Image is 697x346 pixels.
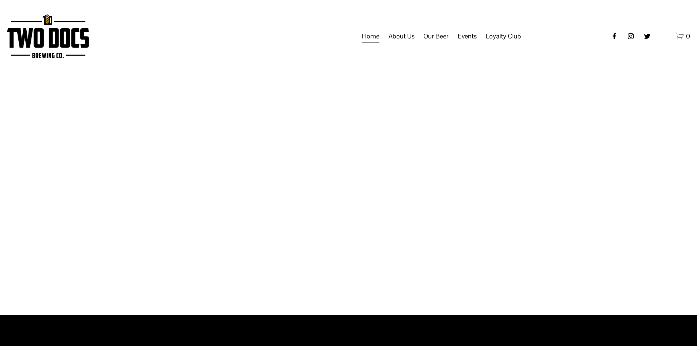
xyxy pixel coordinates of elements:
a: 0 items in cart [675,31,690,41]
span: About Us [389,30,415,42]
h1: Beer is Art. [93,171,605,215]
span: Events [458,30,477,42]
a: Home [362,29,379,43]
span: Loyalty Club [486,30,521,42]
span: Our Beer [423,30,449,42]
a: folder dropdown [423,29,449,43]
a: Facebook [611,33,618,40]
span: 0 [686,32,690,40]
a: folder dropdown [486,29,521,43]
a: folder dropdown [389,29,415,43]
a: folder dropdown [458,29,477,43]
a: instagram-unauth [627,33,634,40]
img: Two Docs Brewing Co. [7,14,89,58]
a: twitter-unauth [644,33,651,40]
